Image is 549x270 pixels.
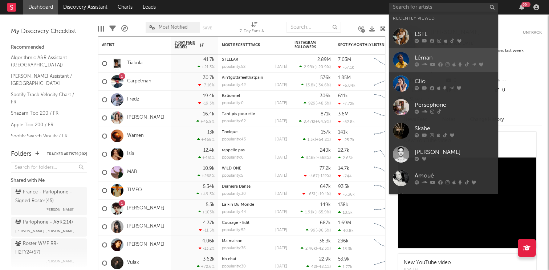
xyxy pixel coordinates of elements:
div: 149k [320,202,331,207]
a: Toxique [222,130,237,134]
div: Courage - Edit [222,221,287,225]
div: 36.3k [319,239,331,244]
div: Rationnel [222,94,287,98]
div: 30.7k [203,75,215,80]
div: 93.5k [338,184,350,189]
div: 16.4k [203,112,215,116]
a: [PERSON_NAME] [127,242,164,248]
span: 1.91k [305,210,314,214]
div: Most Recent Track [222,43,276,47]
div: ( ) [300,210,331,214]
div: 2.89M [317,57,331,62]
svg: Chart title [371,127,403,145]
span: -86.5 % [317,229,330,233]
div: [DATE] [275,83,287,87]
div: My Discovery Checklist [11,27,87,36]
input: Search for artists [389,3,498,12]
div: 7-Day Fans Added (7-Day Fans Added) [240,18,269,39]
div: [PERSON_NAME] [415,148,495,156]
div: +72.6 % [197,264,215,269]
div: 22.7k [338,148,349,153]
div: [DATE] [275,65,287,69]
span: [PERSON_NAME] [45,205,74,214]
button: Save [203,26,212,30]
svg: Chart title [371,91,403,109]
div: 40.8k [338,228,354,233]
div: Toxique [222,130,287,134]
div: ( ) [303,137,331,142]
div: 7-Day Fans Added (7-Day Fans Added) [240,27,269,36]
span: 7-Day Fans Added [175,41,198,49]
div: Derniere Danse [222,185,287,189]
a: Persephone [389,95,498,119]
a: Courage - Edit [222,221,249,225]
input: Search... [286,22,341,33]
a: WILD ONE [222,167,241,171]
a: Shazam Top 200 / FR [11,109,80,117]
span: -48.3 % [317,102,330,106]
div: popularity: 43 [222,138,246,142]
div: ( ) [304,101,331,106]
div: -52.8k [338,119,355,124]
a: Derniere Danse [222,185,251,189]
div: 576k [320,75,331,80]
div: Recently Viewed [393,14,495,23]
div: -13.2 % [199,246,215,251]
a: STELLAR [222,58,238,62]
a: Roster WMF RR-H2FY24(67)[PERSON_NAME] [11,238,87,267]
div: ( ) [304,173,331,178]
button: 99+ [519,4,524,10]
div: 99 + [521,2,530,7]
button: Untrack [523,29,542,36]
div: 871k [321,112,331,116]
span: +65.9 % [316,210,330,214]
div: ( ) [302,192,331,196]
a: Carpetman [127,78,151,85]
span: 3.16k [306,156,316,160]
div: Skabe [415,124,495,133]
a: rappelle pas [222,148,245,152]
div: La Fin Du Monde [222,203,287,207]
a: Clio [389,72,498,95]
a: Tiakola [127,60,143,66]
div: 10.5k [338,210,353,215]
div: 236k [338,239,349,244]
div: +268 % [198,173,215,178]
div: 4.06k [202,239,215,244]
svg: Chart title [371,236,403,254]
div: [DATE] [275,246,287,250]
span: -467 [309,174,318,178]
div: -- [493,76,542,86]
span: 2.99k [304,65,314,69]
div: Spotify Monthly Listeners [338,43,393,47]
div: Amouë [415,171,495,180]
div: ESTL [415,30,495,38]
div: [DATE] [275,192,287,196]
div: 13k [207,130,215,135]
span: -48.1 % [317,265,330,269]
div: WILD ONE [222,167,287,171]
div: Filters [109,18,116,39]
a: Spotify Track Velocity Chart / FR [11,91,80,106]
div: 7.03M [338,57,351,62]
div: +21.3 % [198,65,215,69]
div: [DATE] [275,138,287,142]
div: popularity: 52 [222,228,245,232]
a: France - Parlophone - Signed Roster(45)[PERSON_NAME] [11,187,87,215]
a: Ain'tgottafeelthatpain [222,76,263,80]
span: -631 [307,192,316,196]
div: +103 % [198,210,215,214]
a: [PERSON_NAME] [389,143,498,166]
div: popularity: 5 [222,174,243,178]
div: 138k [338,202,348,207]
a: bb chat [222,257,236,261]
button: Tracked Artists(202) [47,152,87,156]
div: ( ) [301,83,331,87]
div: 2.65k [338,156,353,160]
div: 647k [320,184,331,189]
div: +451 % [198,155,215,160]
div: Ain'tgottafeelthatpain [222,76,287,80]
a: Isïa [127,151,134,157]
a: Rationnel [222,94,240,98]
div: 3.6M [338,112,349,116]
